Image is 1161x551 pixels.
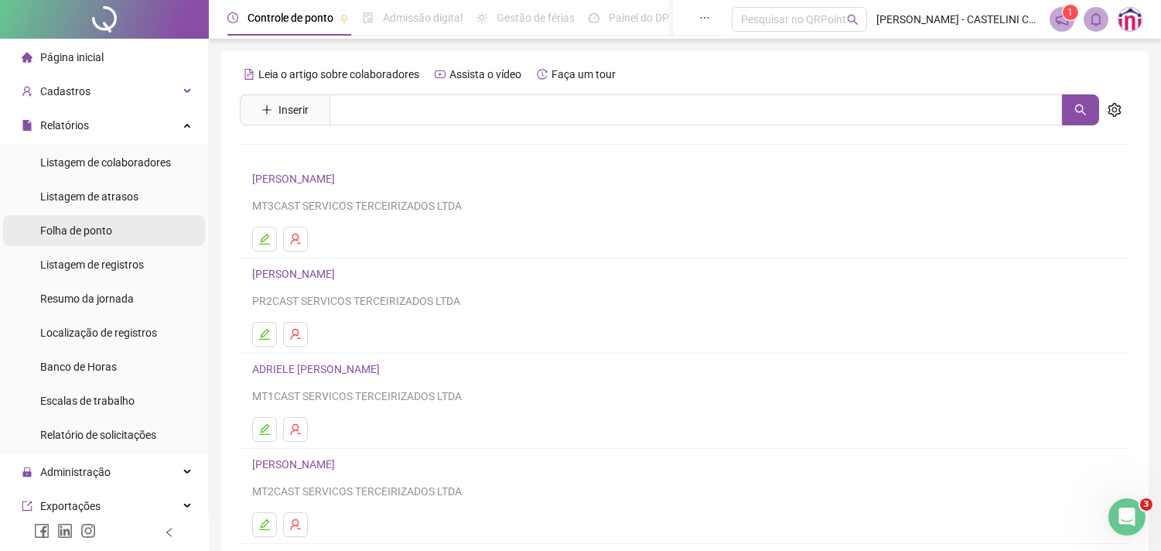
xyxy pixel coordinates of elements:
[699,12,710,23] span: ellipsis
[1140,498,1152,511] span: 3
[22,120,32,131] span: file
[40,327,157,339] span: Localização de registros
[589,12,599,23] span: dashboard
[551,68,616,80] span: Faça um tour
[252,483,1118,500] div: MT2CAST SERVICOS TERCEIRIZADOS LTDA
[1108,498,1146,536] iframe: Intercom live chat
[34,523,50,539] span: facebook
[497,12,575,24] span: Gestão de férias
[22,86,32,97] span: user-add
[40,466,111,478] span: Administração
[1089,12,1103,26] span: bell
[252,388,1118,405] div: MT1CAST SERVICOS TERCEIRIZADOS LTDA
[363,12,374,23] span: file-done
[40,156,171,169] span: Listagem de colaboradores
[252,293,1118,310] div: PR2CAST SERVICOS TERCEIRIZADOS LTDA
[847,14,859,26] span: search
[40,500,101,512] span: Exportações
[22,467,32,477] span: lock
[537,69,548,80] span: history
[40,224,112,237] span: Folha de ponto
[252,173,340,185] a: [PERSON_NAME]
[40,293,134,305] span: Resumo da jornada
[1055,12,1069,26] span: notification
[252,197,1118,214] div: MT3CAST SERVICOS TERCEIRIZADOS LTDA
[22,501,32,512] span: export
[340,14,349,23] span: pushpin
[40,258,144,271] span: Listagem de registros
[289,233,302,245] span: user-delete
[40,85,90,98] span: Cadastros
[449,68,521,80] span: Assista o vídeo
[227,12,238,23] span: clock-circle
[258,233,271,245] span: edit
[1074,104,1087,116] span: search
[80,523,96,539] span: instagram
[40,51,104,63] span: Página inicial
[249,98,321,122] button: Inserir
[40,395,135,407] span: Escalas de trabalho
[1068,7,1074,18] span: 1
[278,101,309,118] span: Inserir
[289,518,302,531] span: user-delete
[289,423,302,436] span: user-delete
[164,527,175,538] span: left
[261,104,272,115] span: plus
[609,12,669,24] span: Painel do DP
[476,12,487,23] span: sun
[258,68,419,80] span: Leia o artigo sobre colaboradores
[876,11,1040,28] span: [PERSON_NAME] - CASTELINI COMERCIO DE VESTUARIO LTDA
[244,69,254,80] span: file-text
[258,518,271,531] span: edit
[40,119,89,132] span: Relatórios
[289,328,302,341] span: user-delete
[383,12,463,24] span: Admissão digital
[252,458,340,471] a: [PERSON_NAME]
[248,12,333,24] span: Controle de ponto
[435,69,446,80] span: youtube
[1118,8,1142,31] img: 74272
[258,328,271,341] span: edit
[252,268,340,280] a: [PERSON_NAME]
[1108,103,1122,117] span: setting
[57,523,73,539] span: linkedin
[40,429,156,441] span: Relatório de solicitações
[1063,5,1078,20] sup: 1
[22,52,32,63] span: home
[258,423,271,436] span: edit
[40,361,117,373] span: Banco de Horas
[40,190,138,203] span: Listagem de atrasos
[252,363,384,375] a: ADRIELE [PERSON_NAME]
